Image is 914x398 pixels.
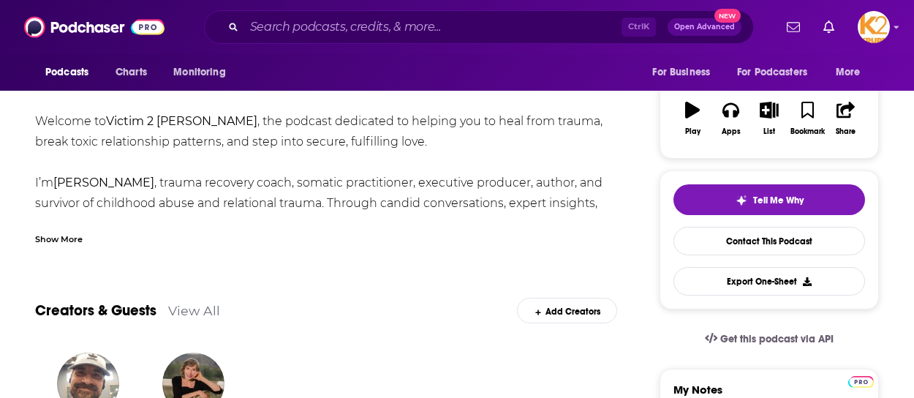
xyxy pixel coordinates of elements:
[848,374,874,388] a: Pro website
[728,59,828,86] button: open menu
[24,13,165,41] img: Podchaser - Follow, Share and Rate Podcasts
[622,18,656,37] span: Ctrl K
[693,321,845,357] a: Get this podcast via API
[827,92,865,145] button: Share
[781,15,806,40] a: Show notifications dropdown
[244,15,622,39] input: Search podcasts, credits, & more...
[673,227,865,255] a: Contact This Podcast
[858,11,890,43] span: Logged in as K2Krupp
[106,59,156,86] a: Charts
[858,11,890,43] button: Show profile menu
[106,114,257,128] b: Victim 2 [PERSON_NAME]
[750,92,788,145] button: List
[836,62,861,83] span: More
[858,11,890,43] img: User Profile
[168,303,220,318] a: View All
[173,62,225,83] span: Monitoring
[673,184,865,215] button: tell me why sparkleTell Me Why
[753,195,804,206] span: Tell Me Why
[204,10,754,44] div: Search podcasts, credits, & more...
[652,62,710,83] span: For Business
[817,15,840,40] a: Show notifications dropdown
[788,92,826,145] button: Bookmark
[517,298,617,323] div: Add Creators
[674,23,735,31] span: Open Advanced
[737,62,807,83] span: For Podcasters
[35,59,107,86] button: open menu
[163,59,244,86] button: open menu
[668,18,741,36] button: Open AdvancedNew
[836,127,856,136] div: Share
[848,376,874,388] img: Podchaser Pro
[711,92,749,145] button: Apps
[45,62,88,83] span: Podcasts
[673,267,865,296] button: Export One-Sheet
[722,127,741,136] div: Apps
[720,333,834,345] span: Get this podcast via API
[763,127,775,136] div: List
[790,127,825,136] div: Bookmark
[826,59,879,86] button: open menu
[714,9,741,23] span: New
[35,301,156,320] a: Creators & Guests
[642,59,728,86] button: open menu
[685,127,700,136] div: Play
[53,176,154,189] b: [PERSON_NAME]
[673,92,711,145] button: Play
[736,195,747,206] img: tell me why sparkle
[116,62,147,83] span: Charts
